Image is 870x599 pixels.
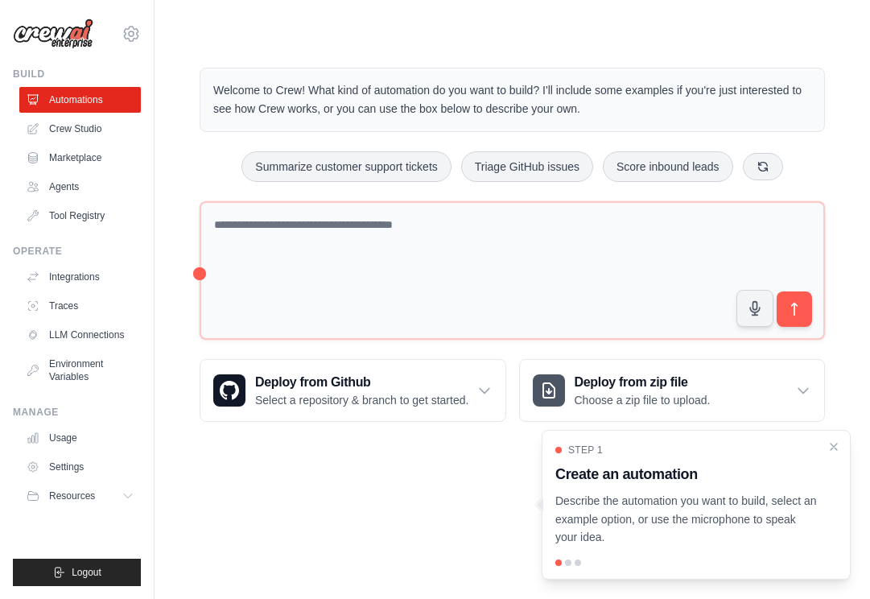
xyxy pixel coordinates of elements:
[575,373,711,392] h3: Deploy from zip file
[603,151,733,182] button: Score inbound leads
[19,174,141,200] a: Agents
[19,145,141,171] a: Marketplace
[575,392,711,408] p: Choose a zip file to upload.
[13,19,93,49] img: Logo
[49,490,95,502] span: Resources
[19,203,141,229] a: Tool Registry
[213,81,811,118] p: Welcome to Crew! What kind of automation do you want to build? I'll include some examples if you'...
[19,116,141,142] a: Crew Studio
[255,373,468,392] h3: Deploy from Github
[19,483,141,509] button: Resources
[19,425,141,451] a: Usage
[19,264,141,290] a: Integrations
[13,559,141,586] button: Logout
[19,454,141,480] a: Settings
[555,463,818,485] h3: Create an automation
[827,440,840,453] button: Close walkthrough
[19,87,141,113] a: Automations
[19,351,141,390] a: Environment Variables
[461,151,593,182] button: Triage GitHub issues
[13,245,141,258] div: Operate
[555,492,818,547] p: Describe the automation you want to build, select an example option, or use the microphone to spe...
[19,322,141,348] a: LLM Connections
[72,566,101,579] span: Logout
[255,392,468,408] p: Select a repository & branch to get started.
[241,151,451,182] button: Summarize customer support tickets
[13,68,141,81] div: Build
[19,293,141,319] a: Traces
[13,406,141,419] div: Manage
[568,444,603,456] span: Step 1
